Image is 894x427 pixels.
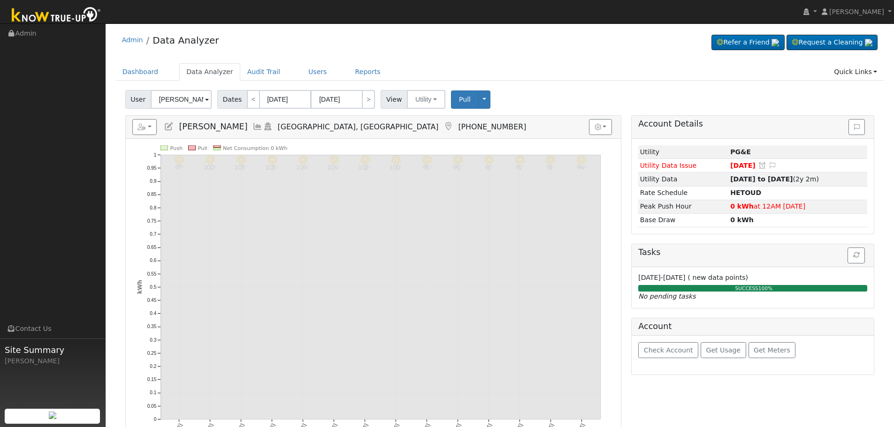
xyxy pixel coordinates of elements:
[638,292,695,300] i: No pending tasks
[730,216,754,224] strong: 0 kWh
[150,205,156,210] text: 0.8
[170,145,183,151] text: Push
[701,342,746,358] button: Get Usage
[153,35,219,46] a: Data Analyzer
[638,119,867,129] h5: Account Details
[150,232,156,237] text: 0.7
[147,298,156,303] text: 0.45
[147,192,156,197] text: 0.85
[730,148,751,156] strong: ID: 16918562, authorized: 06/03/25
[730,162,756,169] span: [DATE]
[768,162,777,169] i: Edit Issue
[7,5,106,26] img: Know True-Up
[638,145,728,159] td: Utility
[640,162,696,169] span: Utility Data Issue
[711,35,785,51] a: Refer a Friend
[749,342,796,358] button: Get Meters
[5,344,100,356] span: Site Summary
[730,175,819,183] span: (2y 2m)
[459,96,471,103] span: Pull
[638,322,672,331] h5: Account
[638,274,685,281] span: [DATE]-[DATE]
[787,35,878,51] a: Request a Cleaning
[636,285,871,292] div: SUCCESS
[147,245,156,250] text: 0.65
[278,122,439,131] span: [GEOGRAPHIC_DATA], [GEOGRAPHIC_DATA]
[758,285,772,291] span: 100%
[147,404,156,409] text: 0.05
[848,247,865,263] button: Refresh
[150,258,156,263] text: 0.6
[451,90,479,109] button: Pull
[137,280,143,294] text: kWh
[240,63,287,81] a: Audit Trail
[5,356,100,366] div: [PERSON_NAME]
[348,63,388,81] a: Reports
[638,186,728,200] td: Rate Schedule
[49,412,56,419] img: retrieve
[729,200,868,213] td: at 12AM [DATE]
[638,342,698,358] button: Check Account
[247,90,260,109] a: <
[730,189,761,196] strong: C
[688,274,748,281] span: ( new data points)
[122,36,143,44] a: Admin
[150,364,156,369] text: 0.2
[362,90,375,109] a: >
[150,285,156,290] text: 0.5
[772,39,779,46] img: retrieve
[638,200,728,213] td: Peak Push Hour
[730,175,793,183] strong: [DATE] to [DATE]
[150,179,156,184] text: 0.9
[217,90,247,109] span: Dates
[758,162,766,169] a: Snooze this issue
[153,417,156,422] text: 0
[443,122,453,131] a: Map
[381,90,407,109] span: View
[865,39,872,46] img: retrieve
[147,324,156,330] text: 0.35
[150,337,156,343] text: 0.3
[644,346,693,354] span: Check Account
[730,202,754,210] strong: 0 kWh
[150,390,156,396] text: 0.1
[179,63,240,81] a: Data Analyzer
[638,247,867,257] h5: Tasks
[638,172,728,186] td: Utility Data
[252,122,263,131] a: Multi-Series Graph
[458,122,526,131] span: [PHONE_NUMBER]
[150,311,156,316] text: 0.4
[638,213,728,227] td: Base Draw
[115,63,166,81] a: Dashboard
[754,346,790,354] span: Get Meters
[147,218,156,224] text: 0.75
[147,271,156,277] text: 0.55
[829,8,884,15] span: [PERSON_NAME]
[125,90,151,109] span: User
[147,351,156,356] text: 0.25
[147,377,156,382] text: 0.15
[301,63,334,81] a: Users
[164,122,174,131] a: Edit User (31019)
[198,145,207,151] text: Pull
[848,119,865,135] button: Issue History
[223,145,287,151] text: Net Consumption 0 kWh
[147,165,156,171] text: 0.95
[153,152,156,157] text: 1
[263,122,273,131] a: Login As (last 06/02/2025 6:08:42 PM)
[827,63,884,81] a: Quick Links
[151,90,212,109] input: Select a User
[706,346,741,354] span: Get Usage
[179,122,247,131] span: [PERSON_NAME]
[407,90,445,109] button: Utility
